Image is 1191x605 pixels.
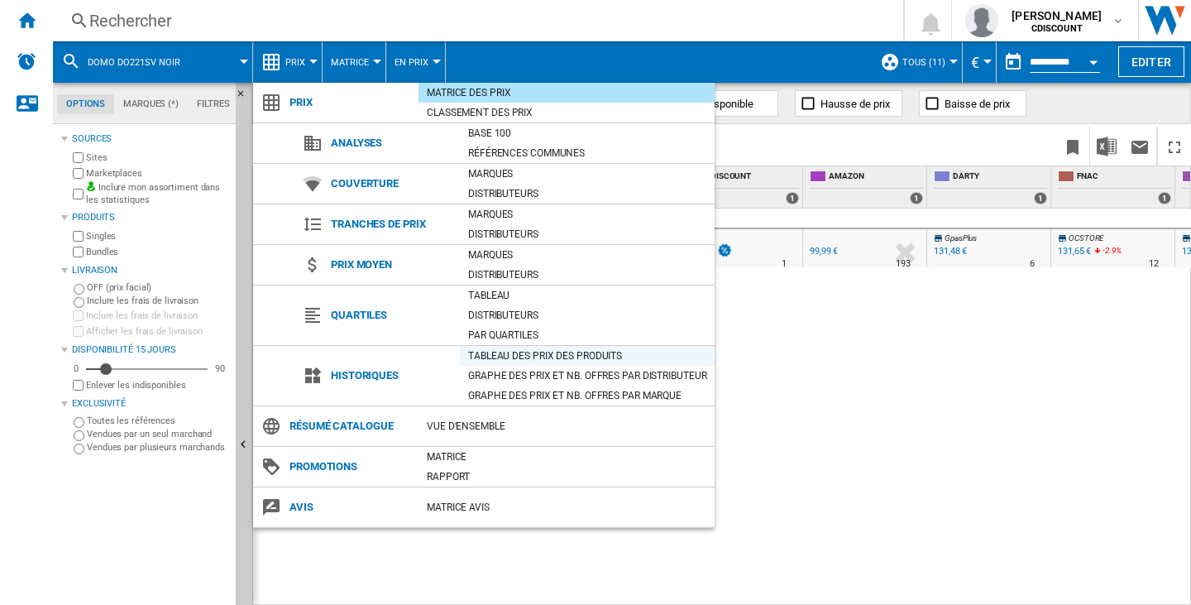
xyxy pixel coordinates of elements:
div: Base 100 [460,125,715,142]
span: Historiques [323,364,460,387]
div: Marques [460,166,715,182]
div: Marques [460,206,715,223]
span: Quartiles [323,304,460,327]
span: Promotions [281,455,419,478]
div: Graphe des prix et nb. offres par marque [460,387,715,404]
span: Avis [281,496,419,519]
span: Résumé catalogue [281,415,419,438]
span: Prix moyen [323,253,460,276]
div: Références communes [460,145,715,161]
div: Distributeurs [460,185,715,202]
span: Tranches de prix [323,213,460,236]
span: Analyses [323,132,460,155]
span: Prix [281,91,419,114]
div: Marques [460,247,715,263]
div: Matrice [419,449,715,465]
div: Tableau des prix des produits [460,348,715,364]
div: Tableau [460,287,715,304]
div: Matrice AVIS [419,499,715,516]
div: Classement des prix [419,104,715,121]
div: Rapport [419,468,715,485]
div: Distributeurs [460,226,715,242]
div: Distributeurs [460,307,715,324]
div: Vue d'ensemble [419,418,715,435]
div: Matrice des prix [419,84,715,101]
div: Distributeurs [460,266,715,283]
span: Couverture [323,172,460,195]
div: Graphe des prix et nb. offres par distributeur [460,367,715,384]
div: Par quartiles [460,327,715,343]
